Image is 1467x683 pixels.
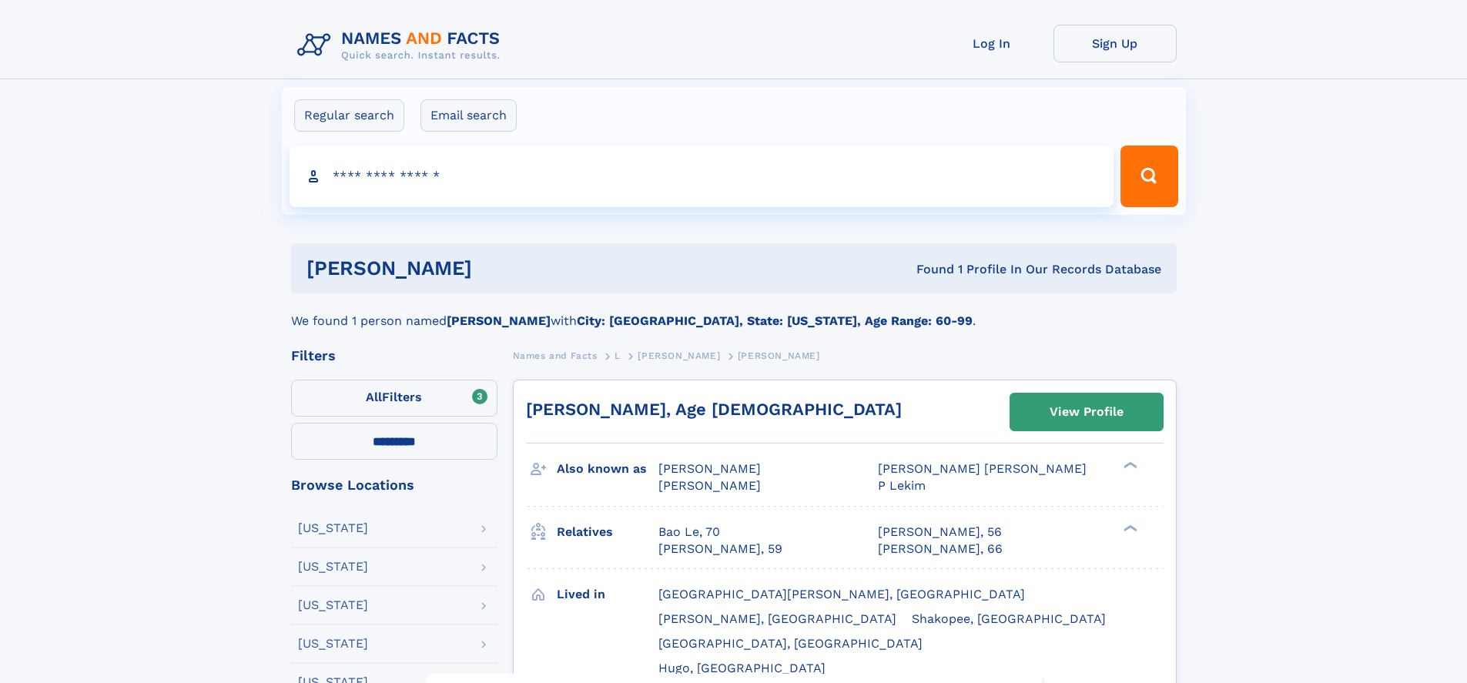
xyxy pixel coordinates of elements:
[658,661,826,675] span: Hugo, [GEOGRAPHIC_DATA]
[557,519,658,545] h3: Relatives
[557,456,658,482] h3: Also known as
[912,611,1106,626] span: Shakopee, [GEOGRAPHIC_DATA]
[298,561,368,573] div: [US_STATE]
[658,541,782,557] a: [PERSON_NAME], 59
[878,541,1003,557] a: [PERSON_NAME], 66
[738,350,820,361] span: [PERSON_NAME]
[291,293,1177,330] div: We found 1 person named with .
[298,599,368,611] div: [US_STATE]
[291,25,513,66] img: Logo Names and Facts
[658,611,896,626] span: [PERSON_NAME], [GEOGRAPHIC_DATA]
[658,478,761,493] span: [PERSON_NAME]
[298,522,368,534] div: [US_STATE]
[294,99,404,132] label: Regular search
[658,524,720,541] a: Bao Le, 70
[1053,25,1177,62] a: Sign Up
[291,349,497,363] div: Filters
[878,478,926,493] span: P Lekim
[447,313,551,328] b: [PERSON_NAME]
[290,146,1114,207] input: search input
[526,400,902,419] a: [PERSON_NAME], Age [DEMOGRAPHIC_DATA]
[615,346,621,365] a: L
[1010,393,1163,430] a: View Profile
[1120,146,1177,207] button: Search Button
[306,259,695,278] h1: [PERSON_NAME]
[1120,460,1138,470] div: ❯
[291,380,497,417] label: Filters
[615,350,621,361] span: L
[1050,394,1124,430] div: View Profile
[658,461,761,476] span: [PERSON_NAME]
[658,636,923,651] span: [GEOGRAPHIC_DATA], [GEOGRAPHIC_DATA]
[694,261,1161,278] div: Found 1 Profile In Our Records Database
[366,390,382,404] span: All
[930,25,1053,62] a: Log In
[658,587,1025,601] span: [GEOGRAPHIC_DATA][PERSON_NAME], [GEOGRAPHIC_DATA]
[420,99,517,132] label: Email search
[638,346,720,365] a: [PERSON_NAME]
[638,350,720,361] span: [PERSON_NAME]
[513,346,598,365] a: Names and Facts
[1120,523,1138,533] div: ❯
[878,524,1002,541] a: [PERSON_NAME], 56
[557,581,658,608] h3: Lived in
[291,478,497,492] div: Browse Locations
[878,461,1087,476] span: [PERSON_NAME] [PERSON_NAME]
[298,638,368,650] div: [US_STATE]
[577,313,973,328] b: City: [GEOGRAPHIC_DATA], State: [US_STATE], Age Range: 60-99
